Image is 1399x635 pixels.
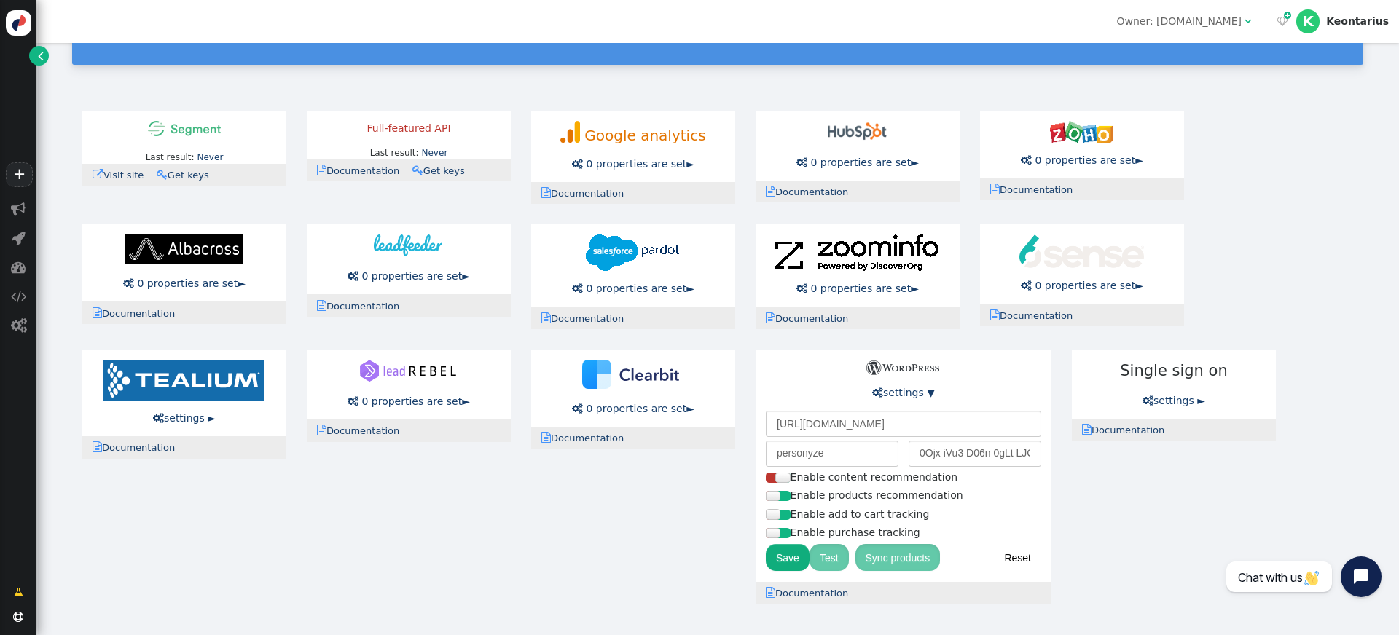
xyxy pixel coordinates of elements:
[994,544,1041,570] button: Reset
[103,360,264,401] img: tealium-logo-210x50.png
[123,278,134,288] span: 
[828,121,887,143] img: hubspot-100x37.png
[572,283,694,294] a:  0 properties are set►
[1082,425,1174,435] a: Documentation
[586,234,679,271] img: pardot-128x50.png
[4,579,34,605] a: 
[317,425,326,435] span: 
[317,165,409,176] a: Documentation
[1019,234,1144,268] img: 6sense-logo.svg
[374,234,442,256] img: leadfeeder-logo.svg
[348,396,358,406] span: 
[197,152,223,162] a: Never
[766,186,858,197] a: Documentation
[38,48,44,63] span: 
[1021,280,1143,291] a:  0 properties are set►
[584,127,705,144] span: Google analytics
[990,310,1082,321] a: Documentation
[572,159,583,169] span: 
[796,157,919,168] a:  0 properties are set►
[1284,9,1291,22] span: 
[317,300,326,311] span: 
[541,432,551,443] span: 
[93,307,102,318] span: 
[153,413,164,423] span: 
[1143,395,1153,406] span: 
[766,489,963,501] label: Enable products recommendation
[1274,14,1291,29] a:  
[317,425,409,436] a: Documentation
[572,158,694,170] a:  0 properties are set►
[766,587,775,598] span: 
[582,360,683,389] img: clearbit.svg
[148,121,221,136] img: segment-100x21.png
[6,10,31,36] img: logo-icon.svg
[13,612,23,622] span: 
[153,412,216,424] a: settings ►
[541,187,551,198] span: 
[541,312,551,323] span: 
[421,148,447,158] a: Never
[1143,395,1205,406] a: settings ►
[14,585,23,600] span: 
[990,309,1000,320] span: 
[586,158,686,170] span: 0 properties are set
[586,283,686,294] span: 0 properties are set
[572,283,583,293] span: 
[125,234,243,264] img: albacross-logo.svg
[361,395,462,407] span: 0 properties are set
[1035,154,1135,166] span: 0 properties are set
[990,184,1000,194] span: 
[1021,154,1143,166] a:  0 properties are set►
[775,234,938,271] img: zoominfo-224x50.png
[766,544,810,570] button: Save
[317,301,409,312] a: Documentation
[1021,155,1032,165] span: 
[137,277,238,289] span: 0 properties are set
[6,162,32,187] a: +
[1050,121,1113,143] img: zoho-100x35.png
[909,441,1041,467] input: Application Password
[810,544,849,570] button: Test
[541,313,633,324] a: Documentation
[93,170,153,181] a: Visit site
[810,283,911,294] span: 0 properties are set
[361,270,462,282] span: 0 properties are set
[796,157,807,167] span: 
[766,411,1041,437] input: Site root url
[766,313,858,324] a: Documentation
[855,544,941,570] button: Sync products
[1035,280,1135,291] span: 0 properties are set
[317,165,326,175] span: 
[93,169,103,180] span: 
[1117,360,1231,383] span: Single sign on
[586,403,686,414] span: 0 properties are set
[370,148,419,158] span: Last result:
[146,152,195,162] span: Last result:
[123,277,246,289] a:  0 properties are set►
[93,441,102,452] span: 
[541,188,633,199] a: Documentation
[541,433,633,443] a: Documentation
[11,202,26,216] span: 
[1326,15,1389,28] div: Keontarius
[572,403,694,414] a:  0 properties are set►
[1277,16,1288,26] span: 
[572,403,583,414] span: 
[93,308,184,319] a: Documentation
[29,46,49,66] a: 
[872,387,883,398] span: 
[866,360,939,375] img: wordpress-100x20.png
[412,165,423,175] span: 
[872,387,935,398] a: settings ▼
[766,526,920,538] label: Enable purchase tracking
[348,395,470,407] a:  0 properties are set►
[412,165,474,176] a: Get keys
[1296,9,1320,33] div: K
[766,471,957,483] label: Enable content recommendation
[11,318,26,333] span: 
[11,289,26,304] span: 
[1245,16,1251,26] span: 
[157,169,168,180] span: 
[11,260,26,275] span: 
